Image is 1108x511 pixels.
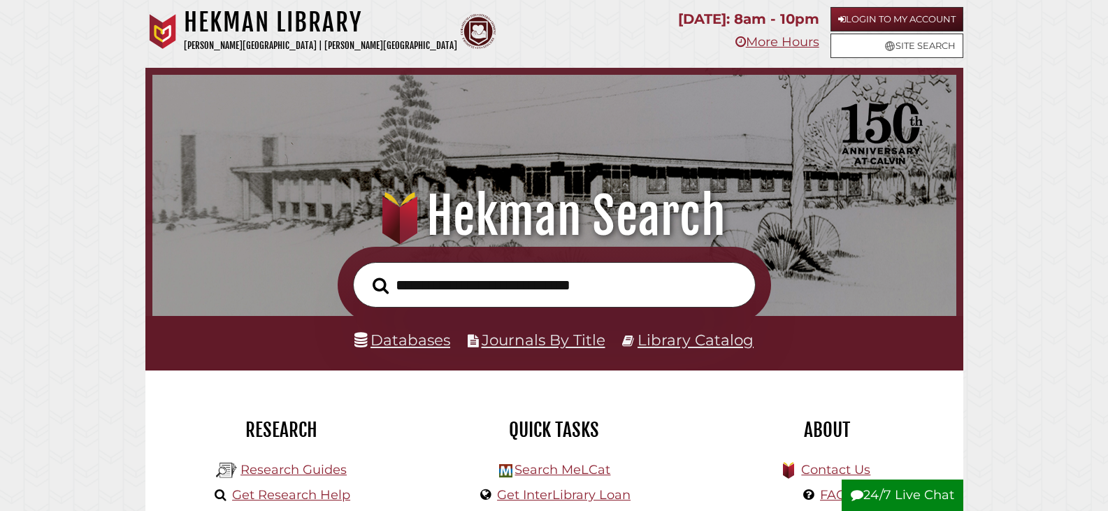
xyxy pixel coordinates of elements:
h1: Hekman Search [168,185,939,247]
img: Hekman Library Logo [216,460,237,481]
a: Search MeLCat [515,462,610,477]
a: More Hours [735,34,819,50]
a: Databases [354,331,450,349]
h1: Hekman Library [184,7,457,38]
img: Calvin University [145,14,180,49]
a: Get InterLibrary Loan [497,487,631,503]
a: FAQs [820,487,853,503]
a: Get Research Help [232,487,350,503]
a: Login to My Account [830,7,963,31]
button: Search [366,273,396,298]
a: Contact Us [801,462,870,477]
img: Calvin Theological Seminary [461,14,496,49]
h2: Quick Tasks [429,418,680,442]
p: [DATE]: 8am - 10pm [678,7,819,31]
i: Search [373,277,389,294]
p: [PERSON_NAME][GEOGRAPHIC_DATA] | [PERSON_NAME][GEOGRAPHIC_DATA] [184,38,457,54]
a: Library Catalog [638,331,754,349]
img: Hekman Library Logo [499,464,512,477]
h2: About [701,418,953,442]
a: Journals By Title [482,331,605,349]
a: Site Search [830,34,963,58]
a: Research Guides [240,462,347,477]
h2: Research [156,418,408,442]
